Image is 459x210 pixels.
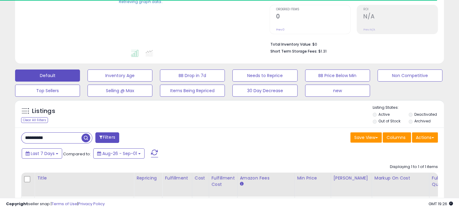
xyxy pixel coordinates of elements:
button: Selling @ Max [88,85,152,97]
li: $0 [270,40,433,47]
label: Deactivated [414,112,437,117]
span: Compared to: [63,151,91,157]
span: Aug-26 - Sep-01 [102,150,137,157]
span: ROI [363,8,438,11]
a: Terms of Use [52,201,77,207]
th: The percentage added to the cost of goods (COGS) that forms the calculator for Min & Max prices. [372,173,429,196]
div: [PERSON_NAME] [333,175,369,181]
button: new [305,85,370,97]
b: Total Inventory Value: [270,42,311,47]
div: seller snap | | [6,201,105,207]
span: 2025-09-9 19:26 GMT [429,201,453,207]
div: Fulfillable Quantity [432,175,453,188]
div: Cost [195,175,206,181]
button: BB Drop in 7d [160,69,225,82]
button: Needs to Reprice [232,69,297,82]
div: Title [37,175,131,181]
div: Amazon Fees [240,175,292,181]
button: Non Competitive [378,69,442,82]
small: Amazon Fees. [240,181,244,187]
label: Out of Stock [378,118,400,124]
div: Clear All Filters [21,117,48,123]
label: Archived [414,118,430,124]
button: Items Being Repriced [160,85,225,97]
label: Active [378,112,390,117]
h2: N/A [363,13,438,21]
small: Prev: 0 [276,28,285,31]
button: Actions [412,132,438,143]
div: Markup on Cost [375,175,427,181]
strong: Copyright [6,201,28,207]
div: Min Price [297,175,328,181]
span: $1.31 [318,48,327,54]
div: Displaying 1 to 1 of 1 items [390,164,438,170]
a: Privacy Policy [78,201,105,207]
button: Columns [383,132,411,143]
p: Listing States: [373,105,444,111]
button: Aug-26 - Sep-01 [93,148,145,159]
h5: Listings [32,107,55,115]
button: Inventory Age [88,69,152,82]
button: Filters [95,132,119,143]
div: Repricing [136,175,160,181]
span: Ordered Items [276,8,350,11]
button: Save View [350,132,382,143]
b: Short Term Storage Fees: [270,49,317,54]
div: Fulfillment [165,175,189,181]
h2: 0 [276,13,350,21]
button: BB Price Below Min [305,69,370,82]
div: Fulfillment Cost [212,175,235,188]
button: 30 Day Decrease [232,85,297,97]
span: Columns [387,134,406,141]
span: Last 7 Days [31,150,55,157]
button: Last 7 Days [22,148,62,159]
button: Top Sellers [15,85,80,97]
small: Prev: N/A [363,28,375,31]
button: Default [15,69,80,82]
